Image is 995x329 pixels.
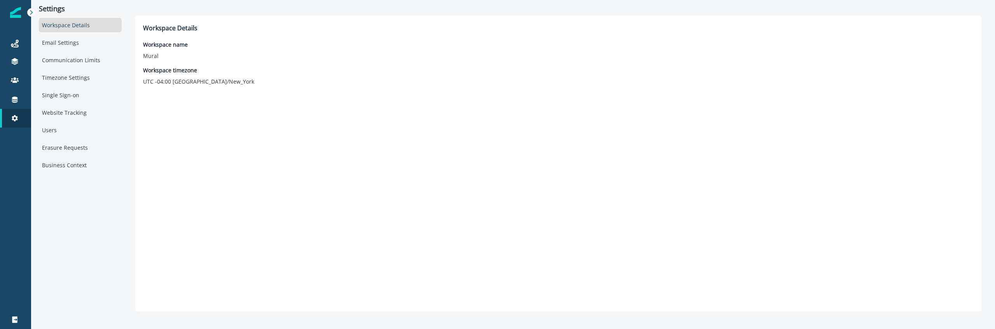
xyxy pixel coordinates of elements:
[39,140,122,155] div: Erasure Requests
[39,70,122,85] div: Timezone Settings
[39,18,122,32] div: Workspace Details
[39,5,122,13] p: Settings
[39,53,122,67] div: Communication Limits
[39,35,122,50] div: Email Settings
[143,52,188,60] p: Mural
[39,123,122,137] div: Users
[39,158,122,172] div: Business Context
[39,105,122,120] div: Website Tracking
[10,7,21,18] img: Inflection
[39,88,122,102] div: Single Sign-on
[143,23,974,33] p: Workspace Details
[143,66,254,74] p: Workspace timezone
[143,40,188,49] p: Workspace name
[143,77,254,86] p: UTC -04:00 [GEOGRAPHIC_DATA]/New_York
